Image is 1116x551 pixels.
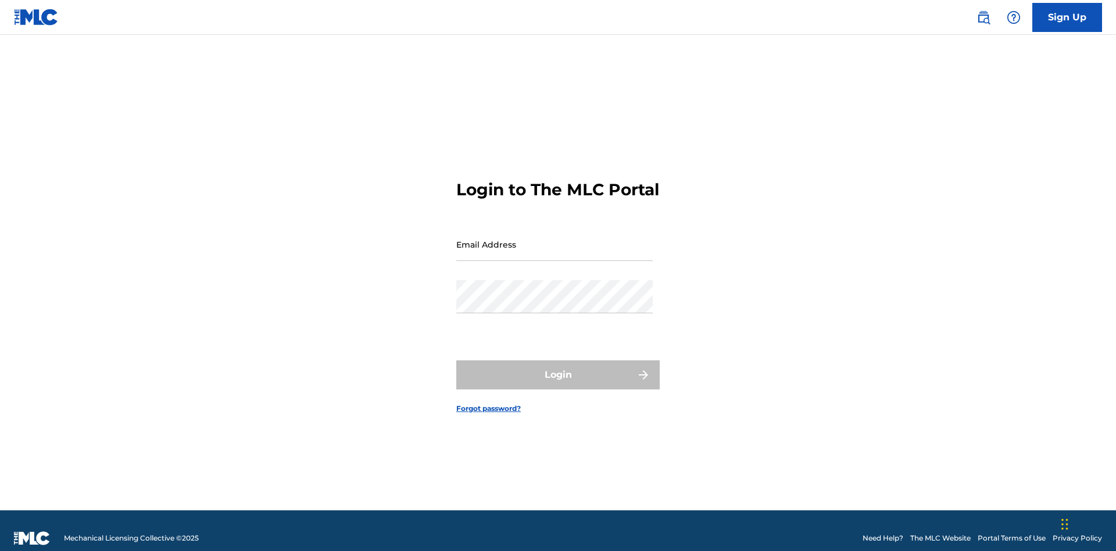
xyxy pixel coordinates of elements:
img: logo [14,531,50,545]
a: Sign Up [1032,3,1102,32]
div: Drag [1061,507,1068,542]
a: Portal Terms of Use [978,533,1046,543]
h3: Login to The MLC Portal [456,180,659,200]
img: help [1007,10,1021,24]
a: Public Search [972,6,995,29]
iframe: Chat Widget [1058,495,1116,551]
a: Privacy Policy [1053,533,1102,543]
img: search [977,10,990,24]
div: Help [1002,6,1025,29]
a: Need Help? [863,533,903,543]
a: The MLC Website [910,533,971,543]
span: Mechanical Licensing Collective © 2025 [64,533,199,543]
img: MLC Logo [14,9,59,26]
a: Forgot password? [456,403,521,414]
